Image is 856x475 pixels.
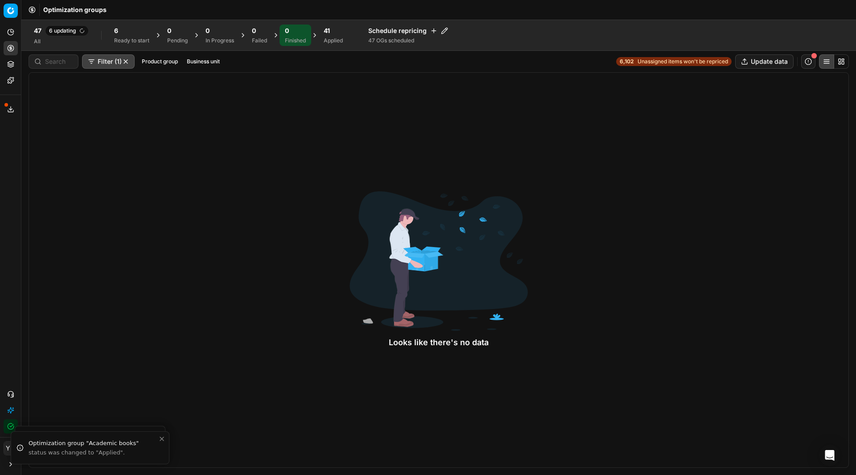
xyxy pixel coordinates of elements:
[34,38,89,45] div: All
[43,5,107,14] nav: breadcrumb
[285,26,289,35] span: 0
[324,37,343,44] div: Applied
[735,54,794,69] button: Update data
[350,336,528,349] div: Looks like there's no data
[167,37,188,44] div: Pending
[167,26,171,35] span: 0
[45,57,73,66] input: Search
[252,37,267,44] div: Failed
[324,26,330,35] span: 41
[183,56,223,67] button: Business unit
[138,56,181,67] button: Product group
[638,58,728,65] span: Unassigned items won't be repriced
[34,26,41,35] span: 47
[29,449,158,457] div: status was changed to "Applied".
[616,57,732,66] a: 6,102Unassigned items won't be repriced
[29,439,158,448] div: Optimization group "Academic books"
[206,37,234,44] div: In Progress
[114,37,149,44] div: Ready to start
[156,434,167,444] button: Close toast
[368,37,448,44] div: 47 OGs scheduled
[252,26,256,35] span: 0
[368,26,448,35] h4: Schedule repricing
[206,26,210,35] span: 0
[620,58,634,65] strong: 6,102
[4,442,17,455] span: YM
[45,25,89,36] span: 6 updating
[4,441,18,455] button: YM
[819,445,840,466] div: Open Intercom Messenger
[43,5,107,14] span: Optimization groups
[285,37,306,44] div: Finished
[82,54,135,69] button: Filter (1)
[114,26,118,35] span: 6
